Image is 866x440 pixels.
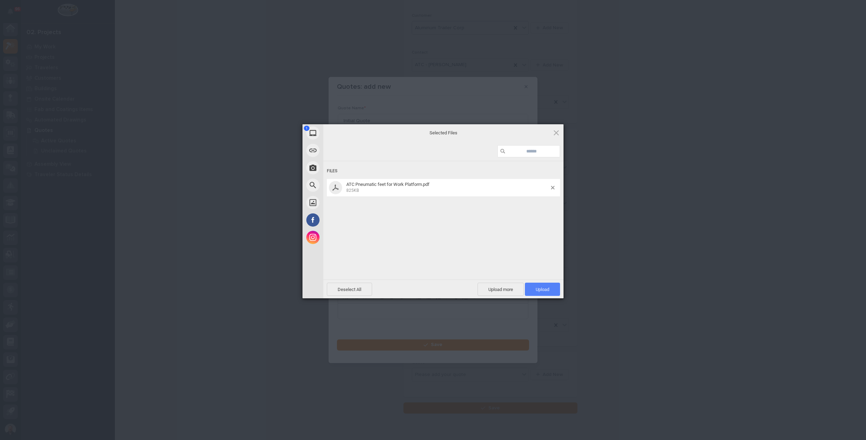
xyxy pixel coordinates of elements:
span: Click here or hit ESC to close picker [552,129,560,136]
div: Files [327,165,560,178]
span: Deselect All [327,283,372,296]
div: Take Photo [302,159,386,176]
span: Upload [536,287,549,292]
span: Upload [525,283,560,296]
span: 825KB [346,188,359,193]
span: ATC Pneumatic feet for Work Platform.pdf [344,182,551,193]
div: Unsplash [302,194,386,211]
span: Selected Files [374,130,513,136]
div: Link (URL) [302,142,386,159]
span: 1 [304,126,309,131]
div: Web Search [302,176,386,194]
span: ATC Pneumatic feet for Work Platform.pdf [346,182,430,187]
div: Instagram [302,229,386,246]
div: My Device [302,124,386,142]
div: Facebook [302,211,386,229]
span: Upload more [478,283,524,296]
